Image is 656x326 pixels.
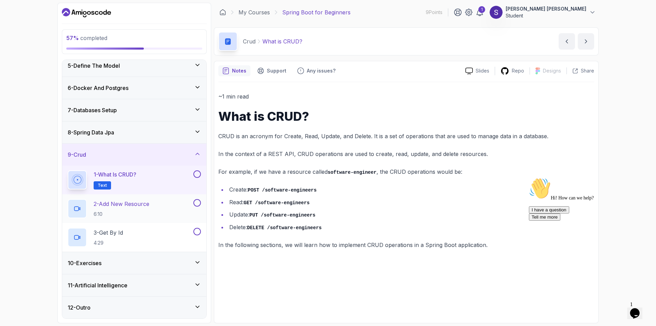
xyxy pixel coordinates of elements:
code: GET /software-engineers [244,200,310,206]
h3: 12 - Outro [68,303,91,312]
p: Any issues? [307,67,336,74]
button: Feedback button [293,65,340,76]
p: In the context of a REST API, CRUD operations are used to create, read, update, and delete resour... [218,149,594,159]
button: 11-Artificial Intelligence [62,274,206,296]
img: :wave: [3,3,25,25]
button: 8-Spring Data Jpa [62,121,206,143]
code: software-engineer [328,170,377,175]
p: CRUD is an acronym for Create, Read, Update, and Delete. It is a set of operations that are used ... [218,131,594,141]
h3: 6 - Docker And Postgres [68,84,128,92]
h3: 8 - Spring Data Jpa [68,128,114,136]
a: 1 [476,8,484,16]
button: Tell me more [3,39,34,46]
p: Student [506,12,586,19]
p: 1 - What is CRUD? [94,170,136,179]
p: Notes [232,67,246,74]
code: PUT /software-engineers [249,212,315,218]
a: Dashboard [219,9,226,16]
p: What is CRUD? [262,37,302,45]
iframe: chat widget [526,175,649,295]
img: user profile image [490,6,503,19]
p: Spring Boot for Beginners [282,8,351,16]
button: Support button [253,65,290,76]
a: Repo [495,67,530,75]
button: Share [566,67,594,74]
a: Dashboard [62,7,111,18]
button: 7-Databases Setup [62,99,206,121]
span: completed [66,35,107,41]
button: next content [578,33,594,50]
span: Hi! How can we help? [3,21,68,26]
button: 1-What is CRUD?Text [68,170,201,190]
p: In the following sections, we will learn how to implement CRUD operations in a Spring Boot applic... [218,240,594,250]
button: 6-Docker And Postgres [62,77,206,99]
h1: What is CRUD? [218,109,594,123]
p: ~1 min read [218,92,594,101]
li: Create: [227,185,594,195]
h3: 10 - Exercises [68,259,101,267]
h3: 9 - Crud [68,151,86,159]
button: user profile image[PERSON_NAME] [PERSON_NAME]Student [489,5,596,19]
h3: 11 - Artificial Intelligence [68,281,127,289]
button: previous content [559,33,575,50]
p: For example, if we have a resource called , the CRUD operations would be: [218,167,594,177]
button: notes button [218,65,250,76]
p: [PERSON_NAME] [PERSON_NAME] [506,5,586,12]
a: Slides [460,67,495,75]
p: Slides [476,67,489,74]
p: Share [581,67,594,74]
p: 9 Points [426,9,442,16]
iframe: chat widget [627,299,649,319]
span: Text [98,183,107,188]
button: 3-Get By Id4:29 [68,228,201,247]
button: 10-Exercises [62,252,206,274]
a: My Courses [238,8,270,16]
button: 2-Add New Resource6:10 [68,199,201,218]
p: 4:29 [94,239,123,246]
p: 2 - Add New Resource [94,200,149,208]
button: 5-Define The Model [62,55,206,77]
button: 9-Crud [62,144,206,166]
code: POST /software-engineers [248,187,317,193]
code: DELETE /software-engineers [247,225,322,231]
h3: 5 - Define The Model [68,62,120,70]
p: 6:10 [94,211,149,218]
span: 57 % [66,35,79,41]
p: Designs [543,67,561,74]
p: Repo [512,67,524,74]
div: 1 [478,6,485,13]
li: Delete: [227,222,594,232]
button: I have a question [3,31,43,39]
button: 12-Outro [62,297,206,318]
li: Update: [227,210,594,220]
p: 3 - Get By Id [94,229,123,237]
div: 👋Hi! How can we help?I have a questionTell me more [3,3,126,46]
p: Crud [243,37,256,45]
p: Support [267,67,286,74]
h3: 7 - Databases Setup [68,106,117,114]
li: Read: [227,197,594,207]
